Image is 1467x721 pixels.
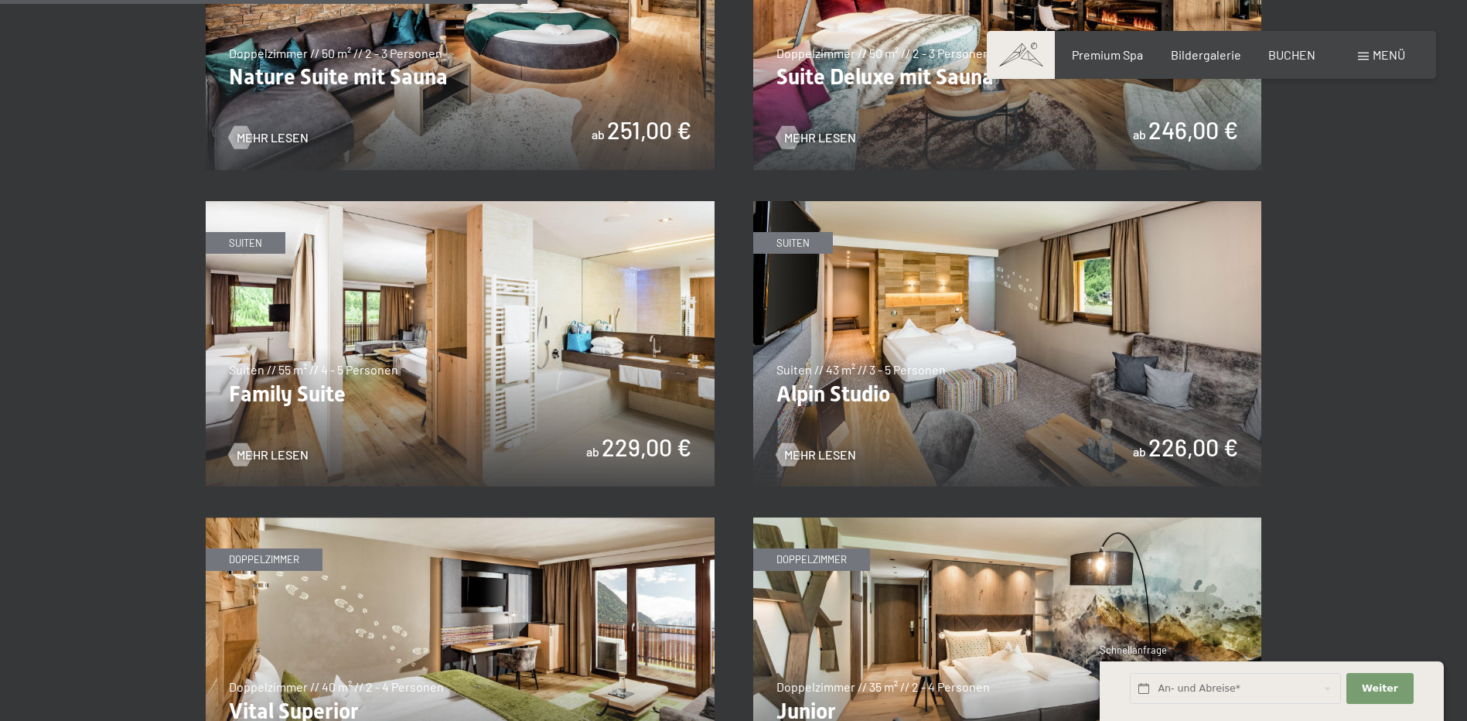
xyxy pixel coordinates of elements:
a: Junior [753,518,1262,528]
span: Schnellanfrage [1100,644,1167,656]
span: Mehr Lesen [237,129,309,146]
span: Weiter [1362,682,1398,695]
a: Mehr Lesen [776,129,856,146]
button: Weiter [1346,673,1413,705]
a: Mehr Lesen [229,129,309,146]
span: Mehr Lesen [784,446,856,463]
a: Vital Superior [206,518,715,528]
span: Menü [1373,47,1405,62]
a: Premium Spa [1072,47,1143,62]
a: Mehr Lesen [229,446,309,463]
img: Alpin Studio [753,201,1262,487]
a: Family Suite [206,202,715,211]
a: Alpin Studio [753,202,1262,211]
img: Family Suite [206,201,715,487]
a: BUCHEN [1268,47,1315,62]
span: Mehr Lesen [237,446,309,463]
a: Mehr Lesen [776,446,856,463]
a: Bildergalerie [1171,47,1241,62]
span: Mehr Lesen [784,129,856,146]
